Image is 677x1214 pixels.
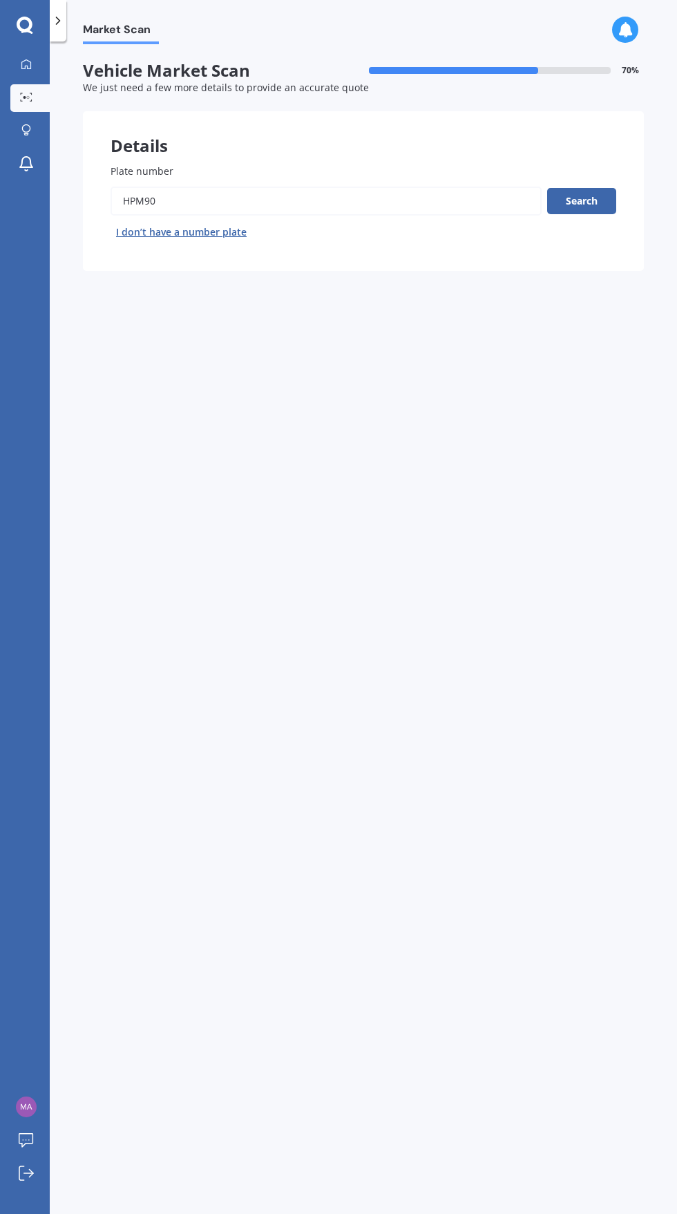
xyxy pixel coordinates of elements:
div: Details [83,111,644,153]
span: Plate number [111,164,173,178]
span: We just need a few more details to provide an accurate quote [83,81,369,94]
span: Vehicle Market Scan [83,61,363,81]
span: 70 % [622,66,639,75]
input: Enter plate number [111,187,542,216]
button: I don’t have a number plate [111,221,252,243]
img: 1ae500418623100911cc6488be832988 [16,1097,37,1117]
button: Search [547,188,616,214]
span: Market Scan [83,23,159,41]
